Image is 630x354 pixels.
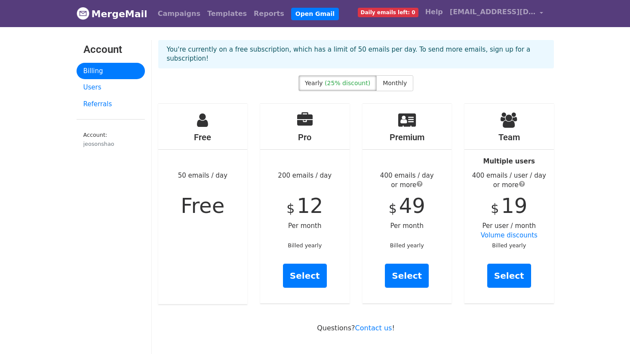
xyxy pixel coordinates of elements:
[154,5,204,22] a: Campaigns
[291,8,339,20] a: Open Gmail
[491,201,499,216] span: $
[167,45,545,63] p: You're currently on a free subscription, which has a limit of 50 emails per day. To send more ema...
[77,96,145,113] a: Referrals
[83,132,138,148] small: Account:
[297,194,323,218] span: 12
[481,231,538,239] a: Volume discounts
[158,323,554,332] p: Questions? !
[363,171,452,190] div: 400 emails / day or more
[363,132,452,142] h4: Premium
[325,80,370,86] span: (25% discount)
[487,264,531,288] a: Select
[83,140,138,148] div: jeosonshao
[501,194,527,218] span: 19
[399,194,425,218] span: 49
[363,104,452,303] div: Per month
[446,3,547,24] a: [EMAIL_ADDRESS][DOMAIN_NAME]
[77,63,145,80] a: Billing
[464,132,554,142] h4: Team
[260,132,350,142] h4: Pro
[158,132,248,142] h4: Free
[283,264,327,288] a: Select
[383,80,407,86] span: Monthly
[204,5,250,22] a: Templates
[250,5,288,22] a: Reports
[305,80,323,86] span: Yearly
[83,43,138,56] h3: Account
[390,242,424,249] small: Billed yearly
[288,242,322,249] small: Billed yearly
[464,171,554,190] div: 400 emails / user / day or more
[181,194,224,218] span: Free
[77,7,89,20] img: MergeMail logo
[77,79,145,96] a: Users
[389,201,397,216] span: $
[464,104,554,303] div: Per user / month
[483,157,535,165] strong: Multiple users
[77,5,148,23] a: MergeMail
[450,7,536,17] span: [EMAIL_ADDRESS][DOMAIN_NAME]
[422,3,446,21] a: Help
[260,104,350,303] div: 200 emails / day Per month
[286,201,295,216] span: $
[358,8,418,17] span: Daily emails left: 0
[385,264,429,288] a: Select
[492,242,526,249] small: Billed yearly
[354,3,422,21] a: Daily emails left: 0
[158,104,248,304] div: 50 emails / day
[355,324,392,332] a: Contact us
